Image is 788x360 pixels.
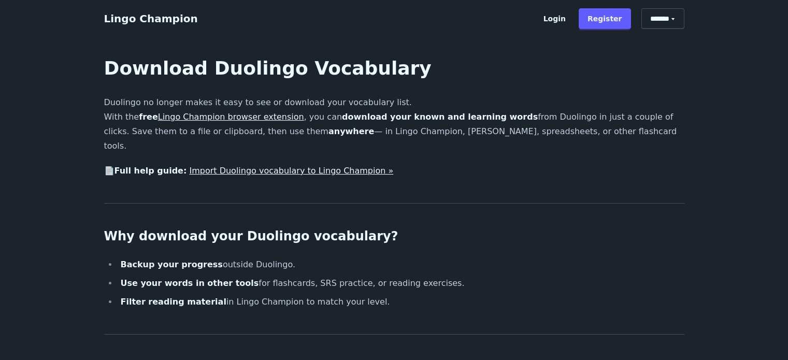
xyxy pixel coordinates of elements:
h2: Why download your Duolingo vocabulary? [104,228,684,245]
a: Import Duolingo vocabulary to Lingo Champion » [189,166,393,176]
strong: free [139,112,304,122]
a: Lingo Champion [104,12,198,25]
strong: Use your words in other tools [121,278,259,288]
a: Register [579,8,631,29]
a: Login [535,8,575,29]
li: in Lingo Champion to match your level. [118,295,684,309]
strong: Filter reading material [121,297,226,307]
strong: download your known and learning words [342,112,538,122]
h1: Download Duolingo Vocabulary [104,58,684,79]
p: Duolingo no longer makes it easy to see or download your vocabulary list. With the , you can from... [104,95,684,153]
p: 📄 [104,164,684,178]
li: for flashcards, SRS practice, or reading exercises. [118,276,684,291]
li: outside Duolingo. [118,257,684,272]
strong: Full help guide: [114,166,187,176]
strong: Backup your progress [121,260,223,269]
strong: anywhere [328,126,374,136]
a: Lingo Champion browser extension [158,112,304,122]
